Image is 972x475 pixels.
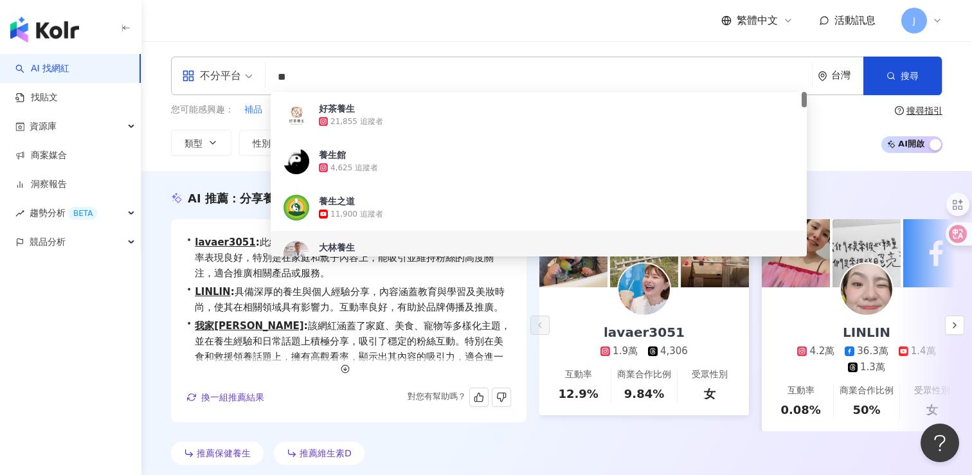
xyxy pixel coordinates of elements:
[831,70,863,81] div: 台灣
[618,264,670,315] img: KOL Avatar
[283,148,309,174] img: KOL Avatar
[231,286,235,298] span: :
[840,384,894,397] div: 商業合作比例
[624,386,664,402] div: 9.84%
[197,448,251,458] span: 推薦保健養生
[914,384,950,397] div: 受眾性別
[195,320,303,332] a: 我家[PERSON_NAME]
[30,199,98,228] span: 趨勢分析
[613,345,638,358] div: 1.9萬
[186,318,511,380] div: •
[15,149,67,162] a: 商案媒合
[195,284,511,315] span: 具備深厚的養生與個人經驗分享，內容涵蓋教育與學習及美妝時尚，使其在相關領域具有影響力。互動率良好，有助於品牌傳播及推廣。
[30,228,66,256] span: 競品分析
[692,368,728,381] div: 受眾性別
[565,368,592,381] div: 互動率
[841,264,892,315] img: KOL Avatar
[913,13,915,28] span: J
[256,237,260,248] span: :
[704,386,715,402] div: 女
[201,392,264,402] span: 換一組推薦結果
[195,235,511,281] span: 此網紅專注於親子與家庭主題，分享豐富的養生經驗，互動率表現良好，特別是在家庭和親子內容上，能吸引並維持粉絲的高度關注，適合推廣相關產品或服務。
[906,105,942,116] div: 搜尋指引
[780,402,820,418] div: 0.08%
[15,178,67,191] a: 洞察報告
[330,116,383,127] div: 21,855 追蹤者
[737,13,778,28] span: 繁體中文
[15,91,58,104] a: 找貼文
[911,345,936,358] div: 1.4萬
[834,14,876,26] span: 活動訊息
[901,71,919,81] span: 搜尋
[171,130,231,156] button: 類型
[903,219,971,287] img: post-image
[182,69,195,82] span: appstore
[591,323,697,341] div: lavaer3051
[304,320,308,332] span: :
[830,323,903,341] div: LINLIN
[809,345,834,358] div: 4.2萬
[184,138,203,148] span: 類型
[660,345,688,358] div: 4,306
[818,71,827,81] span: environment
[15,62,69,75] a: searchAI 找網紅
[15,209,24,218] span: rise
[926,402,938,418] div: 女
[852,402,880,418] div: 50%
[188,190,344,206] div: AI 推薦 ：
[300,448,352,458] span: 推薦維生素D
[283,241,309,267] img: KOL Avatar
[10,17,79,42] img: logo
[330,163,378,174] div: 4,625 追蹤者
[171,103,234,116] span: 您可能感興趣：
[283,195,309,220] img: KOL Avatar
[30,112,57,141] span: 資源庫
[244,103,263,117] button: 補品
[319,102,355,115] div: 好茶養生
[833,219,901,287] img: post-image
[283,102,309,128] img: KOL Avatar
[921,424,959,462] iframe: Help Scout Beacon - Open
[195,318,511,380] span: 該網紅涵蓋了家庭、美食、寵物等多樣化主題，並在養生經驗和日常話題上積極分享，吸引了穩定的粉絲互動。特別在美食和救援領養話題上，擁有高觀看率，顯示出其內容的吸引力，適合進一步推廣相關產品或服務。
[68,207,98,220] div: BETA
[860,361,885,374] div: 1.3萬
[186,284,511,315] div: •
[186,235,511,281] div: •
[195,237,255,248] a: lavaer3051
[857,345,888,358] div: 36.3萬
[895,106,904,115] span: question-circle
[182,66,241,86] div: 不分平台
[239,130,300,156] button: 性別
[195,286,230,298] a: LINLIN
[539,287,749,415] a: lavaer30511.9萬4,306互動率12.9%商業合作比例9.84%受眾性別女
[863,57,942,95] button: 搜尋
[558,386,598,402] div: 12.9%
[186,388,265,407] button: 換一組推薦結果
[762,287,971,431] a: LINLIN4.2萬36.3萬1.4萬1.3萬互動率0.08%商業合作比例50%受眾性別女
[617,368,671,381] div: 商業合作比例
[788,384,815,397] div: 互動率
[265,388,511,407] div: 對您有幫助嗎？
[253,138,271,148] span: 性別
[330,209,383,220] div: 11,900 追蹤者
[240,192,344,205] span: 分享養生經驗的網紅
[319,241,355,254] div: 大林養生
[319,195,355,208] div: 養生之道
[330,255,383,266] div: 26,100 追蹤者
[319,148,346,161] div: 養生館
[244,103,262,116] span: 補品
